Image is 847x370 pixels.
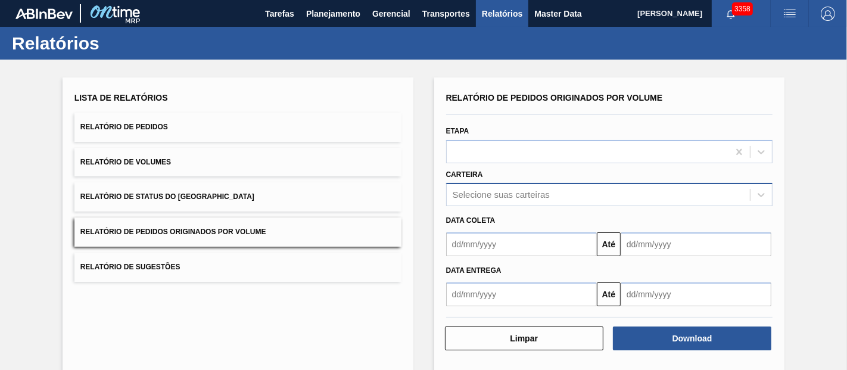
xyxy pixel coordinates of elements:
[80,158,171,166] span: Relatório de Volumes
[74,148,401,177] button: Relatório de Volumes
[453,190,550,200] div: Selecione suas carteiras
[265,7,294,21] span: Tarefas
[80,123,168,131] span: Relatório de Pedidos
[80,228,266,236] span: Relatório de Pedidos Originados por Volume
[534,7,581,21] span: Master Data
[15,8,73,19] img: TNhmsLtSVTkK8tSr43FrP2fwEKptu5GPRR3wAAAABJRU5ErkJggg==
[445,327,603,350] button: Limpar
[306,7,360,21] span: Planejamento
[732,2,753,15] span: 3358
[372,7,410,21] span: Gerencial
[783,7,797,21] img: userActions
[446,266,502,275] span: Data entrega
[597,232,621,256] button: Até
[422,7,470,21] span: Transportes
[712,5,750,22] button: Notificações
[446,216,496,225] span: Data coleta
[74,182,401,212] button: Relatório de Status do [GEOGRAPHIC_DATA]
[482,7,522,21] span: Relatórios
[446,127,469,135] label: Etapa
[613,327,771,350] button: Download
[621,232,771,256] input: dd/mm/yyyy
[621,282,771,306] input: dd/mm/yyyy
[446,93,663,102] span: Relatório de Pedidos Originados por Volume
[74,217,401,247] button: Relatório de Pedidos Originados por Volume
[12,36,223,50] h1: Relatórios
[821,7,835,21] img: Logout
[446,232,597,256] input: dd/mm/yyyy
[74,113,401,142] button: Relatório de Pedidos
[80,263,180,271] span: Relatório de Sugestões
[597,282,621,306] button: Até
[446,282,597,306] input: dd/mm/yyyy
[74,93,168,102] span: Lista de Relatórios
[446,170,483,179] label: Carteira
[80,192,254,201] span: Relatório de Status do [GEOGRAPHIC_DATA]
[74,253,401,282] button: Relatório de Sugestões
